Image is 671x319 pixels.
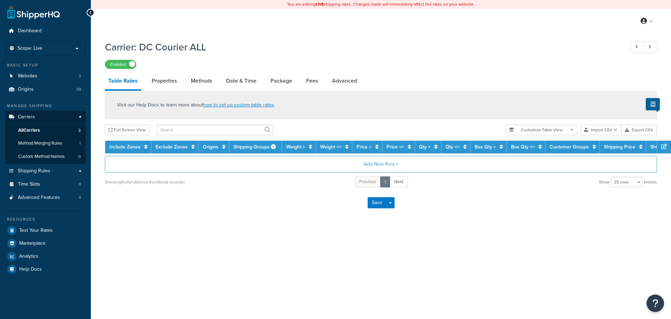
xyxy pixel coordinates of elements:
span: Websites [18,73,37,79]
a: Advanced [329,72,361,89]
span: Analytics [19,254,38,259]
a: Test Your Rates [5,224,86,237]
span: Dashboard [18,28,42,34]
div: Manage Shipping [5,103,86,109]
li: Websites [5,70,86,83]
a: Weight <= [320,143,341,151]
a: Dashboard [5,25,86,37]
a: Package [267,72,296,89]
span: Advanced Features [18,195,60,201]
span: 0 [78,154,81,160]
a: Box Qty > [475,143,496,151]
a: Include Zones [109,143,140,151]
span: Method Merging Rules [18,140,62,146]
a: Method Merging Rules1 [5,137,86,150]
button: Full Screen View [105,125,150,135]
a: how to set up custom table rates [203,101,274,109]
a: Advanced Features4 [5,191,86,204]
a: 1 [380,176,390,188]
li: Carriers [5,111,86,164]
a: Weight > [286,143,305,151]
p: Visit our Help Docs to learn more about . [117,101,275,109]
a: Carriers [5,111,86,124]
a: Marketplace [5,237,86,250]
a: Next [390,176,408,188]
span: Show [599,177,609,187]
a: Box Qty <= [511,143,535,151]
a: Qty > [419,143,431,151]
a: Date & Time [223,72,260,89]
span: Origins [18,86,34,92]
button: Open Resource Center [647,294,664,312]
a: Price <= [387,143,404,151]
button: Show Help Docs [646,98,660,110]
a: Origins [203,143,218,151]
span: 3 [79,73,81,79]
a: Shipping Rules [5,165,86,178]
a: Time Slots0 [5,178,86,191]
span: Next [394,178,403,185]
a: Customer Groups [550,143,589,151]
label: Enabled [105,60,136,69]
div: Showing 1 to 0 of (filtered from 0 total records) [105,177,185,187]
button: Save [368,197,387,208]
h1: Carrier: DC Courier ALL [105,40,618,54]
button: Add New Row + [105,156,657,173]
span: 2 [78,127,81,133]
a: Websites3 [5,70,86,83]
button: Export CSV [621,125,657,135]
span: 1 [79,140,81,146]
a: Analytics [5,250,86,263]
div: Basic Setup [5,62,86,68]
input: Search [157,125,273,135]
span: Help Docs [19,266,42,272]
span: Test Your Rates [19,228,53,234]
a: Properties [148,72,180,89]
span: Previous [359,178,376,185]
a: Methods [187,72,216,89]
span: Carriers [18,114,35,120]
a: Table Rates [105,72,141,91]
li: Time Slots [5,178,86,191]
a: Shipping Price [604,143,635,151]
a: Qty <= [446,143,460,151]
th: Shipping Groups [229,141,282,153]
a: Custom Method Names0 [5,150,86,163]
button: Import CSV [580,125,621,135]
li: Advanced Features [5,191,86,204]
span: Time Slots [18,181,40,187]
button: Customize Table View [506,125,577,135]
a: Previous Record [631,41,644,53]
a: Fees [303,72,322,89]
li: Origins [5,83,86,96]
div: Resources [5,216,86,222]
a: Exclude Zones [156,143,188,151]
span: Custom Method Names [18,154,65,160]
b: LIVE [316,1,324,7]
span: Shipping Rules [18,168,50,174]
a: Next Record [644,41,657,53]
a: Origins39 [5,83,86,96]
span: entries [644,177,657,187]
span: All Carriers [18,127,40,133]
span: 39 [76,86,81,92]
a: Price > [356,143,371,151]
a: Help Docs [5,263,86,276]
span: Scope: Live [17,46,42,51]
a: AllCarriers2 [5,124,86,137]
li: Method Merging Rules [5,137,86,150]
li: Custom Method Names [5,150,86,163]
span: Marketplace [19,241,45,247]
span: 4 [79,195,81,201]
a: Previous [355,176,381,188]
span: 0 [79,181,81,187]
